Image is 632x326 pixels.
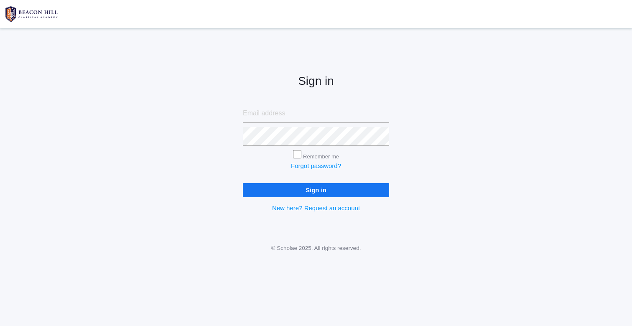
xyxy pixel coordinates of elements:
a: Forgot password? [291,162,341,169]
a: New here? Request an account [272,204,360,211]
input: Sign in [243,183,389,197]
input: Email address [243,104,389,123]
label: Remember me [303,153,339,160]
h2: Sign in [243,75,389,88]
